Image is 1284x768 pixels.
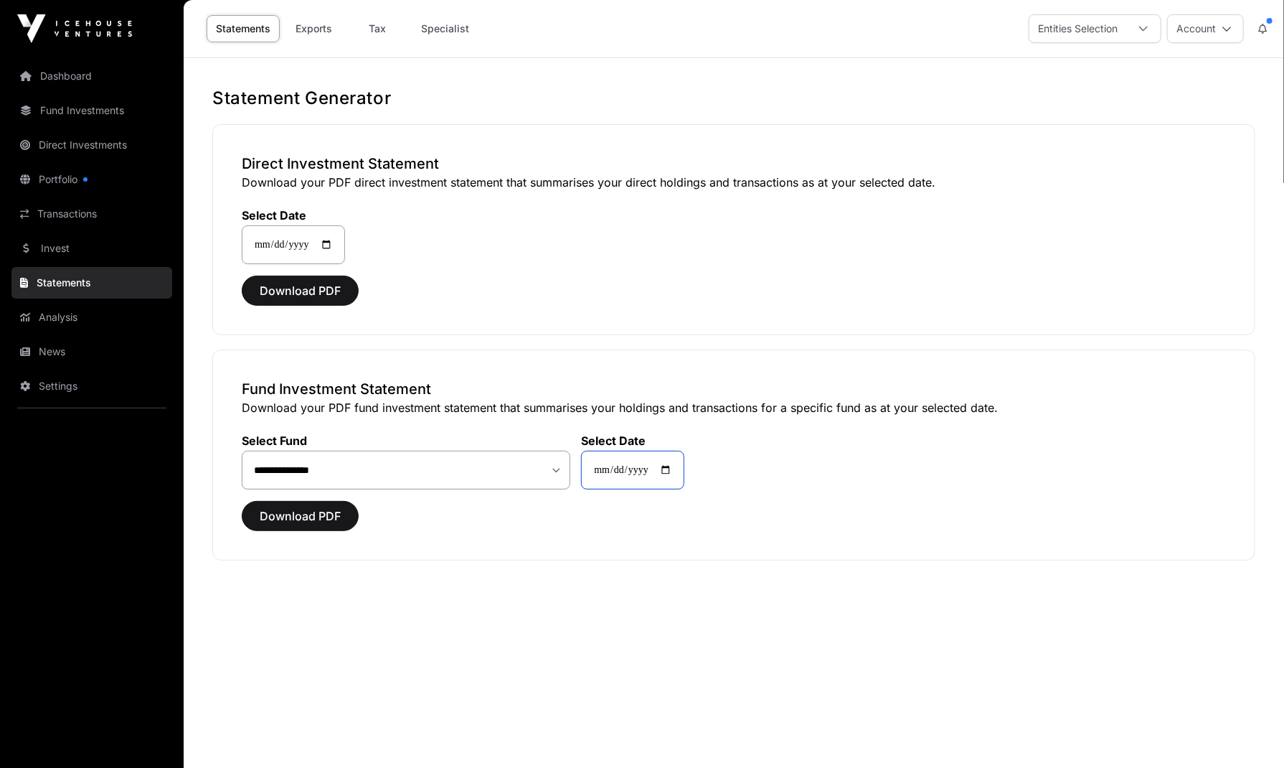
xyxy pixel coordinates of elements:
button: Account [1167,14,1244,43]
h3: Fund Investment Statement [242,379,1226,399]
button: Download PDF [242,276,359,306]
a: Specialist [412,15,478,42]
a: Download PDF [242,515,359,530]
a: Fund Investments [11,95,172,126]
a: Direct Investments [11,129,172,161]
img: Icehouse Ventures Logo [17,14,132,43]
span: Download PDF [260,507,341,525]
a: News [11,336,172,367]
h1: Statement Generator [212,87,1255,110]
a: Statements [207,15,280,42]
label: Select Date [581,434,684,448]
label: Select Date [242,208,345,223]
button: Download PDF [242,501,359,531]
span: Download PDF [260,282,341,299]
a: Statements [11,267,172,299]
a: Portfolio [11,164,172,195]
div: Entities Selection [1029,15,1126,42]
a: Download PDF [242,290,359,304]
a: Tax [349,15,406,42]
a: Analysis [11,301,172,333]
a: Settings [11,370,172,402]
h3: Direct Investment Statement [242,154,1226,174]
p: Download your PDF fund investment statement that summarises your holdings and transactions for a ... [242,399,1226,416]
a: Invest [11,233,172,264]
iframe: Chat Widget [1212,699,1284,768]
p: Download your PDF direct investment statement that summarises your direct holdings and transactio... [242,174,1226,191]
a: Exports [285,15,343,42]
a: Dashboard [11,60,172,92]
a: Transactions [11,198,172,230]
label: Select Fund [242,434,570,448]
